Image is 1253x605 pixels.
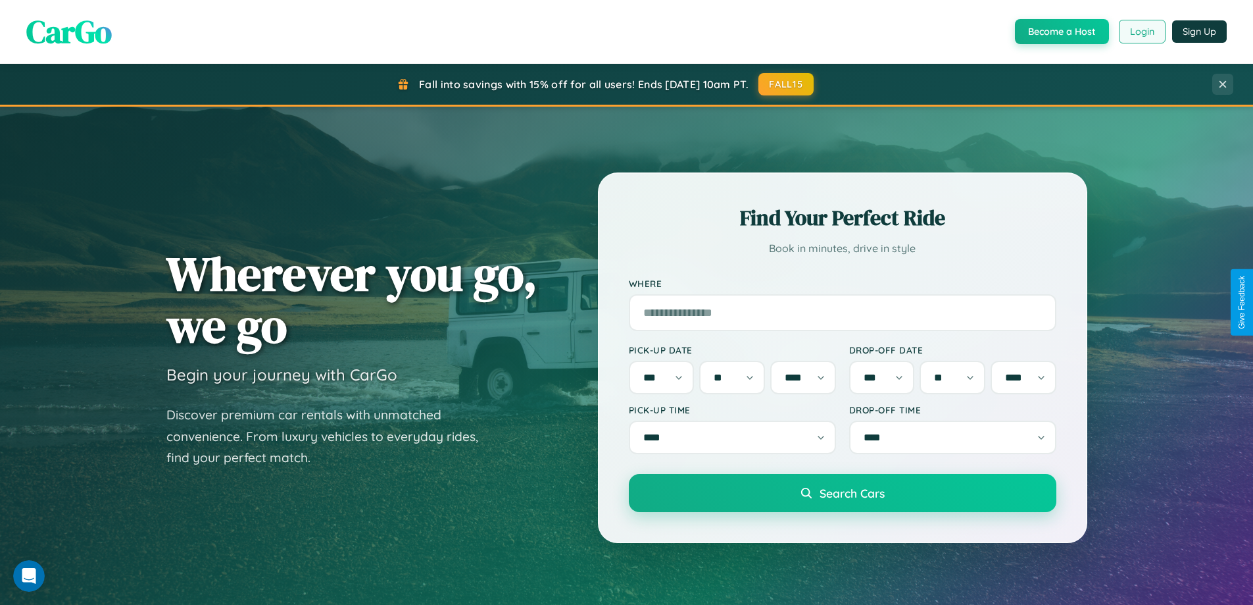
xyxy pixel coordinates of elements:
button: FALL15 [758,73,814,95]
button: Login [1119,20,1166,43]
label: Drop-off Time [849,404,1056,415]
span: Search Cars [820,486,885,500]
h2: Find Your Perfect Ride [629,203,1056,232]
h3: Begin your journey with CarGo [166,365,397,384]
label: Pick-up Time [629,404,836,415]
p: Discover premium car rentals with unmatched convenience. From luxury vehicles to everyday rides, ... [166,404,495,469]
span: Fall into savings with 15% off for all users! Ends [DATE] 10am PT. [419,78,749,91]
p: Book in minutes, drive in style [629,239,1056,258]
label: Pick-up Date [629,344,836,355]
button: Sign Up [1172,20,1227,43]
button: Become a Host [1015,19,1109,44]
label: Drop-off Date [849,344,1056,355]
span: CarGo [26,10,112,53]
div: Give Feedback [1237,276,1246,329]
iframe: Intercom live chat [13,560,45,592]
h1: Wherever you go, we go [166,248,537,352]
button: Search Cars [629,474,1056,512]
label: Where [629,278,1056,289]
